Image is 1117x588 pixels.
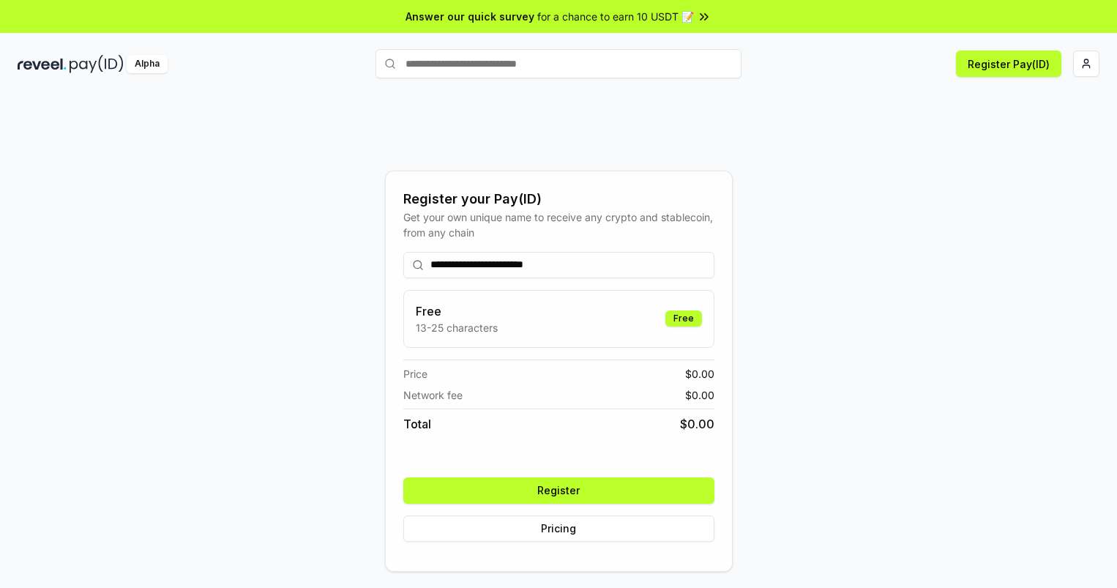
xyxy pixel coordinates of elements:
[403,209,714,240] div: Get your own unique name to receive any crypto and stablecoin, from any chain
[18,55,67,73] img: reveel_dark
[685,387,714,403] span: $ 0.00
[70,55,124,73] img: pay_id
[956,51,1061,77] button: Register Pay(ID)
[685,366,714,382] span: $ 0.00
[403,189,714,209] div: Register your Pay(ID)
[403,387,463,403] span: Network fee
[416,302,498,320] h3: Free
[416,320,498,335] p: 13-25 characters
[403,415,431,433] span: Total
[665,310,702,327] div: Free
[680,415,714,433] span: $ 0.00
[403,516,714,542] button: Pricing
[537,9,694,24] span: for a chance to earn 10 USDT 📝
[406,9,534,24] span: Answer our quick survey
[403,477,714,504] button: Register
[403,366,427,382] span: Price
[127,55,168,73] div: Alpha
